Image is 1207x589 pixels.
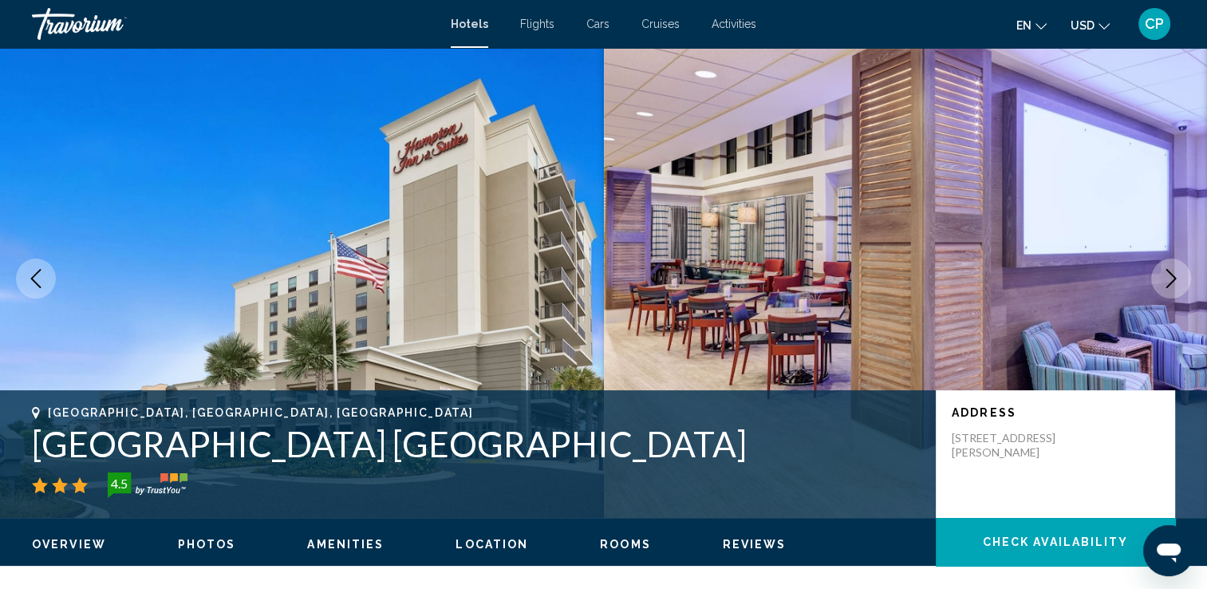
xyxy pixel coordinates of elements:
span: Overview [32,538,106,551]
a: Cruises [641,18,680,30]
button: Previous image [16,259,56,298]
button: User Menu [1134,7,1175,41]
a: Cars [586,18,609,30]
button: Rooms [600,537,651,551]
button: Check Availability [936,518,1175,566]
p: [STREET_ADDRESS][PERSON_NAME] [952,431,1079,460]
span: CP [1145,16,1164,32]
span: Location [456,538,528,551]
a: Activities [712,18,756,30]
button: Location [456,537,528,551]
a: Hotels [451,18,488,30]
span: Amenities [307,538,384,551]
button: Change currency [1071,14,1110,37]
span: Photos [178,538,236,551]
span: Rooms [600,538,651,551]
span: en [1016,19,1031,32]
button: Reviews [723,537,787,551]
div: 4.5 [103,474,135,493]
p: Address [952,406,1159,419]
img: trustyou-badge-hor.svg [108,472,187,498]
button: Change language [1016,14,1047,37]
button: Amenities [307,537,384,551]
span: Reviews [723,538,787,551]
button: Next image [1151,259,1191,298]
button: Overview [32,537,106,551]
span: Check Availability [983,536,1129,549]
h1: [GEOGRAPHIC_DATA] [GEOGRAPHIC_DATA] [32,423,920,464]
a: Flights [520,18,554,30]
span: [GEOGRAPHIC_DATA], [GEOGRAPHIC_DATA], [GEOGRAPHIC_DATA] [48,406,473,419]
span: USD [1071,19,1095,32]
iframe: Button to launch messaging window [1143,525,1194,576]
button: Photos [178,537,236,551]
a: Travorium [32,8,435,40]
